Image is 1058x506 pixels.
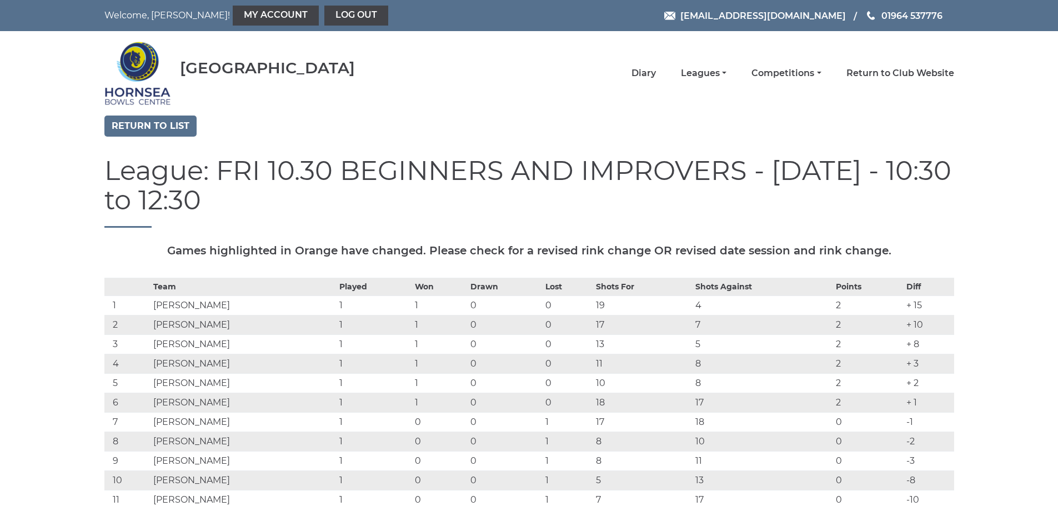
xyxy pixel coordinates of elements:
a: Email [EMAIL_ADDRESS][DOMAIN_NAME] [664,9,846,23]
span: [EMAIL_ADDRESS][DOMAIN_NAME] [680,10,846,21]
td: 8 [593,451,693,470]
td: 0 [833,470,904,490]
td: 2 [833,315,904,334]
th: Diff [904,278,954,295]
td: -1 [904,412,954,432]
td: 1 [337,393,412,412]
td: 0 [468,470,543,490]
td: 0 [412,412,468,432]
td: 10 [693,432,833,451]
td: 0 [468,393,543,412]
div: [GEOGRAPHIC_DATA] [180,59,355,77]
td: 1 [412,315,468,334]
td: 5 [693,334,833,354]
th: Shots Against [693,278,833,295]
td: 9 [104,451,151,470]
h1: League: FRI 10.30 BEGINNERS AND IMPROVERS - [DATE] - 10:30 to 12:30 [104,156,954,228]
td: 1 [543,412,593,432]
a: Diary [631,67,656,79]
td: 1 [337,334,412,354]
td: 11 [593,354,693,373]
td: -3 [904,451,954,470]
td: 10 [104,470,151,490]
td: + 10 [904,315,954,334]
td: 1 [543,451,593,470]
img: Phone us [867,11,875,20]
td: 18 [693,412,833,432]
th: Played [337,278,412,295]
td: [PERSON_NAME] [151,470,337,490]
td: 1 [412,354,468,373]
td: 0 [468,315,543,334]
a: My Account [233,6,319,26]
th: Lost [543,278,593,295]
td: 2 [833,373,904,393]
td: + 3 [904,354,954,373]
td: 2 [833,334,904,354]
td: 1 [337,315,412,334]
td: 1 [337,354,412,373]
td: 1 [412,393,468,412]
td: 19 [593,295,693,315]
td: 1 [104,295,151,315]
td: + 2 [904,373,954,393]
td: [PERSON_NAME] [151,451,337,470]
td: 1 [337,373,412,393]
td: 13 [593,334,693,354]
td: 8 [593,432,693,451]
th: Team [151,278,337,295]
td: 0 [468,432,543,451]
td: 2 [833,393,904,412]
td: 4 [693,295,833,315]
td: 1 [412,334,468,354]
td: 3 [104,334,151,354]
a: Leagues [681,67,726,79]
td: 17 [593,315,693,334]
td: 7 [104,412,151,432]
td: 5 [104,373,151,393]
td: 1 [543,470,593,490]
td: 0 [468,451,543,470]
td: 6 [104,393,151,412]
td: 1 [337,451,412,470]
td: [PERSON_NAME] [151,393,337,412]
td: 17 [693,393,833,412]
td: 4 [104,354,151,373]
td: 0 [468,373,543,393]
td: 0 [412,432,468,451]
span: 01964 537776 [881,10,942,21]
td: + 1 [904,393,954,412]
td: 0 [833,432,904,451]
td: -2 [904,432,954,451]
td: 0 [543,393,593,412]
th: Shots For [593,278,693,295]
td: 8 [693,354,833,373]
td: 17 [593,412,693,432]
a: Log out [324,6,388,26]
td: 0 [833,451,904,470]
td: 1 [412,295,468,315]
img: Email [664,12,675,20]
td: + 8 [904,334,954,354]
th: Points [833,278,904,295]
td: [PERSON_NAME] [151,334,337,354]
td: 0 [543,315,593,334]
img: Hornsea Bowls Centre [104,34,171,112]
td: 0 [833,412,904,432]
a: Phone us 01964 537776 [865,9,942,23]
td: 11 [693,451,833,470]
td: + 15 [904,295,954,315]
td: 7 [693,315,833,334]
td: 0 [543,373,593,393]
td: [PERSON_NAME] [151,432,337,451]
td: 2 [104,315,151,334]
td: 0 [412,470,468,490]
a: Return to list [104,116,197,137]
td: 2 [833,295,904,315]
td: 13 [693,470,833,490]
td: 0 [412,451,468,470]
td: 8 [693,373,833,393]
td: 1 [543,432,593,451]
td: 1 [337,470,412,490]
td: 0 [468,334,543,354]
